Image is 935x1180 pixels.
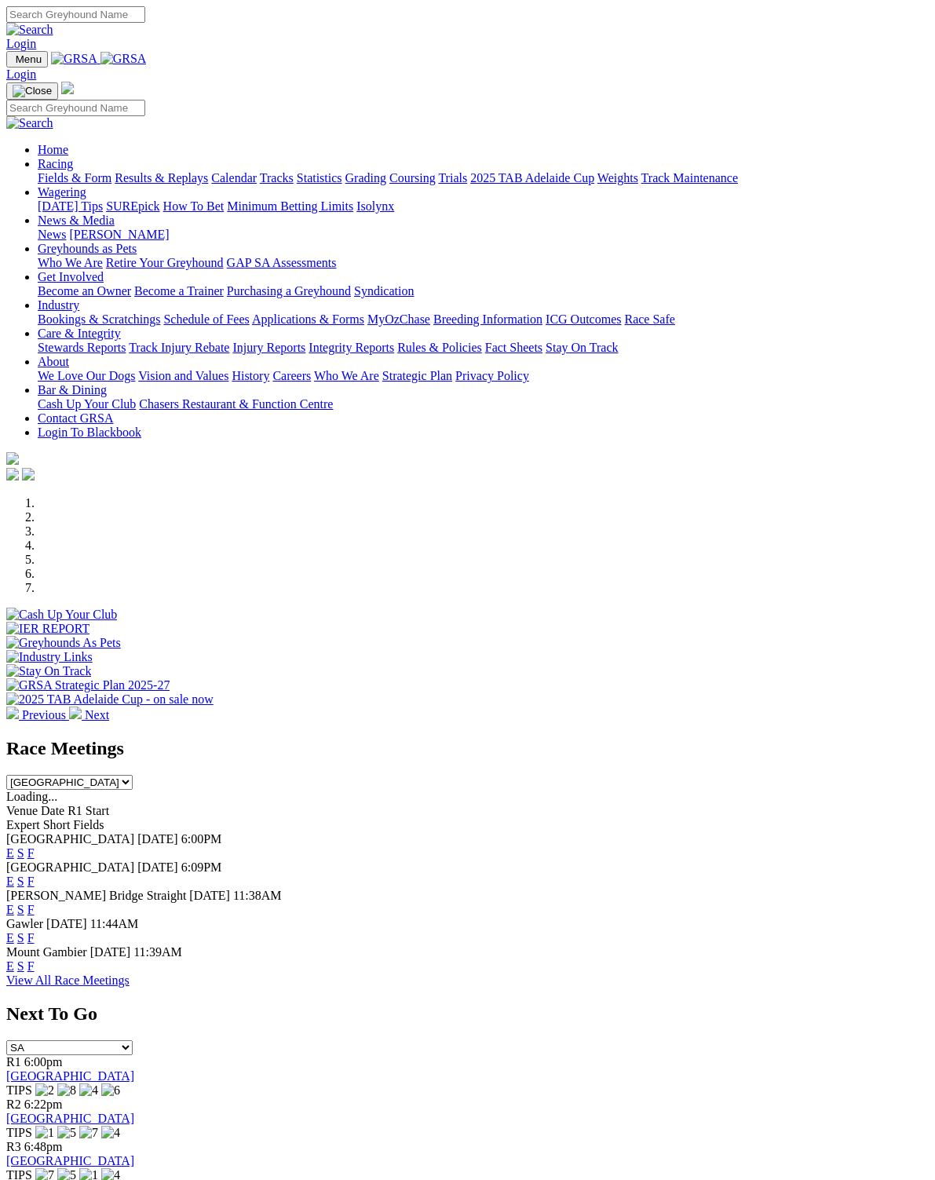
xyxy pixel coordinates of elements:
span: R3 [6,1140,21,1153]
a: E [6,875,14,888]
img: 2025 TAB Adelaide Cup - on sale now [6,692,214,707]
a: Tracks [260,171,294,184]
a: [DATE] Tips [38,199,103,213]
a: Results & Replays [115,171,208,184]
a: Calendar [211,171,257,184]
a: E [6,931,14,944]
div: About [38,369,929,383]
a: Login [6,68,36,81]
a: [PERSON_NAME] [69,228,169,241]
button: Toggle navigation [6,51,48,68]
span: Expert [6,818,40,831]
span: [DATE] [189,889,230,902]
span: [GEOGRAPHIC_DATA] [6,860,134,874]
a: Bar & Dining [38,383,107,396]
a: E [6,903,14,916]
img: chevron-right-pager-white.svg [69,707,82,719]
span: Mount Gambier [6,945,87,959]
div: Bar & Dining [38,397,929,411]
span: Gawler [6,917,43,930]
a: History [232,369,269,382]
a: Stay On Track [546,341,618,354]
div: Racing [38,171,929,185]
img: 7 [79,1126,98,1140]
a: F [27,903,35,916]
a: Chasers Restaurant & Function Centre [139,397,333,411]
a: E [6,959,14,973]
a: Login [6,37,36,50]
div: News & Media [38,228,929,242]
a: Care & Integrity [38,327,121,340]
a: Fields & Form [38,171,111,184]
a: E [6,846,14,860]
span: 6:09PM [181,860,222,874]
a: F [27,875,35,888]
a: Integrity Reports [309,341,394,354]
div: Get Involved [38,284,929,298]
img: logo-grsa-white.png [61,82,74,94]
img: Cash Up Your Club [6,608,117,622]
span: TIPS [6,1083,32,1097]
img: 6 [101,1083,120,1098]
a: Home [38,143,68,156]
img: 2 [35,1083,54,1098]
a: Who We Are [314,369,379,382]
input: Search [6,6,145,23]
a: Contact GRSA [38,411,113,425]
a: Industry [38,298,79,312]
a: We Love Our Dogs [38,369,135,382]
span: TIPS [6,1126,32,1139]
div: Industry [38,312,929,327]
span: 11:38AM [233,889,282,902]
a: Strategic Plan [382,369,452,382]
a: Schedule of Fees [163,312,249,326]
a: S [17,903,24,916]
span: R1 [6,1055,21,1069]
a: How To Bet [163,199,225,213]
a: Track Injury Rebate [129,341,229,354]
a: Fact Sheets [485,341,542,354]
span: R2 [6,1098,21,1111]
a: S [17,959,24,973]
img: chevron-left-pager-white.svg [6,707,19,719]
span: 6:48pm [24,1140,63,1153]
a: F [27,931,35,944]
h2: Race Meetings [6,738,929,759]
a: Get Involved [38,270,104,283]
input: Search [6,100,145,116]
a: Breeding Information [433,312,542,326]
a: F [27,846,35,860]
a: [GEOGRAPHIC_DATA] [6,1154,134,1167]
a: SUREpick [106,199,159,213]
span: R1 Start [68,804,109,817]
a: Weights [597,171,638,184]
span: 11:39AM [133,945,182,959]
img: IER REPORT [6,622,89,636]
img: Search [6,116,53,130]
a: Grading [345,171,386,184]
a: View All Race Meetings [6,974,130,987]
a: Login To Blackbook [38,426,141,439]
span: [PERSON_NAME] Bridge Straight [6,889,186,902]
span: [GEOGRAPHIC_DATA] [6,832,134,846]
div: Greyhounds as Pets [38,256,929,270]
a: Racing [38,157,73,170]
span: [DATE] [137,860,178,874]
a: MyOzChase [367,312,430,326]
a: News & Media [38,214,115,227]
a: Greyhounds as Pets [38,242,137,255]
h2: Next To Go [6,1003,929,1025]
a: Isolynx [356,199,394,213]
span: 6:00PM [181,832,222,846]
a: [GEOGRAPHIC_DATA] [6,1112,134,1125]
span: [DATE] [137,832,178,846]
span: Loading... [6,790,57,803]
a: Who We Are [38,256,103,269]
a: Statistics [297,171,342,184]
a: Become a Trainer [134,284,224,298]
a: Privacy Policy [455,369,529,382]
span: Short [43,818,71,831]
img: GRSA [100,52,147,66]
a: Become an Owner [38,284,131,298]
a: Previous [6,708,69,722]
